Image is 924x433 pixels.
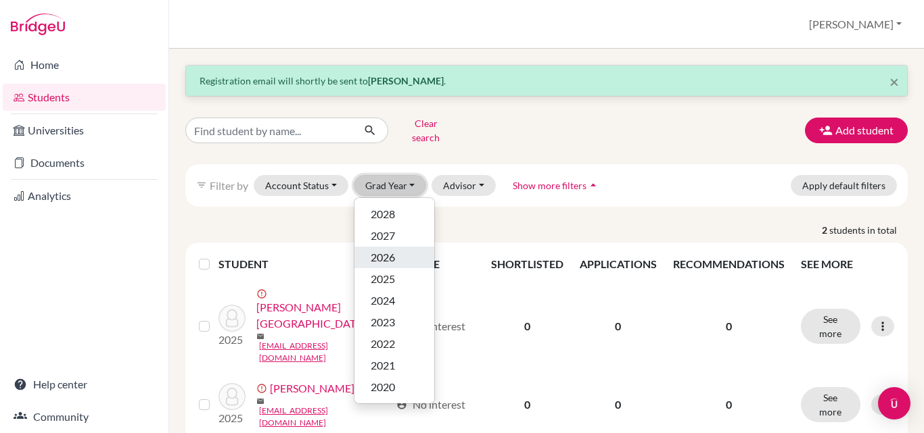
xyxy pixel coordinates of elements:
[371,336,395,352] span: 2022
[218,305,246,332] img: Rahman, Morshedur
[890,72,899,91] span: ×
[388,248,483,280] th: PROFILE
[673,397,785,413] p: 0
[371,314,395,330] span: 2023
[354,247,434,268] button: 2026
[3,84,166,111] a: Students
[793,248,902,280] th: SEE MORE
[371,206,395,222] span: 2028
[483,280,572,372] td: 0
[270,380,354,397] a: [PERSON_NAME]
[396,399,407,410] span: account_circle
[586,178,600,192] i: arrow_drop_up
[878,387,910,419] div: Open Intercom Messenger
[371,379,395,395] span: 2020
[501,175,611,196] button: Show more filtersarrow_drop_up
[483,248,572,280] th: SHORTLISTED
[256,397,264,405] span: mail
[259,405,390,429] a: [EMAIL_ADDRESS][DOMAIN_NAME]
[256,299,390,332] a: [PERSON_NAME][GEOGRAPHIC_DATA]
[572,248,665,280] th: APPLICATIONS
[822,223,829,237] strong: 2
[3,371,166,398] a: Help center
[3,182,166,209] a: Analytics
[368,75,444,86] strong: [PERSON_NAME]
[354,311,434,333] button: 2023
[354,203,434,225] button: 2028
[513,180,586,191] span: Show more filters
[354,355,434,376] button: 2021
[805,118,908,143] button: Add student
[371,271,395,287] span: 2025
[256,332,264,340] span: mail
[371,228,395,244] span: 2027
[218,248,388,280] th: STUDENT
[210,179,248,192] span: Filter by
[218,383,246,410] img: RAHMAN, MORSHEDUR
[3,149,166,176] a: Documents
[354,197,435,404] div: Grad Year
[354,268,434,290] button: 2025
[665,248,793,280] th: RECOMMENDATIONS
[829,223,908,237] span: students in total
[185,118,353,143] input: Find student by name...
[371,357,395,374] span: 2021
[354,376,434,398] button: 2020
[218,332,246,348] p: 2025
[3,51,166,78] a: Home
[673,318,785,334] p: 0
[432,175,496,196] button: Advisor
[218,410,246,426] p: 2025
[396,397,465,413] div: No interest
[791,175,897,196] button: Apply default filters
[354,175,427,196] button: Grad Year
[200,74,894,88] p: Registration email will shortly be sent to .
[11,14,65,35] img: Bridge-U
[354,333,434,355] button: 2022
[259,340,390,364] a: [EMAIL_ADDRESS][DOMAIN_NAME]
[371,249,395,265] span: 2026
[254,175,348,196] button: Account Status
[256,288,270,299] span: error_outline
[572,280,665,372] td: 0
[803,11,908,37] button: [PERSON_NAME]
[801,387,860,422] button: See more
[388,113,463,148] button: Clear search
[371,292,395,309] span: 2024
[354,225,434,247] button: 2027
[196,180,207,190] i: filter_list
[801,309,860,344] button: See more
[354,290,434,311] button: 2024
[3,403,166,430] a: Community
[890,74,899,90] button: Close
[256,383,270,394] span: error_outline
[3,117,166,144] a: Universities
